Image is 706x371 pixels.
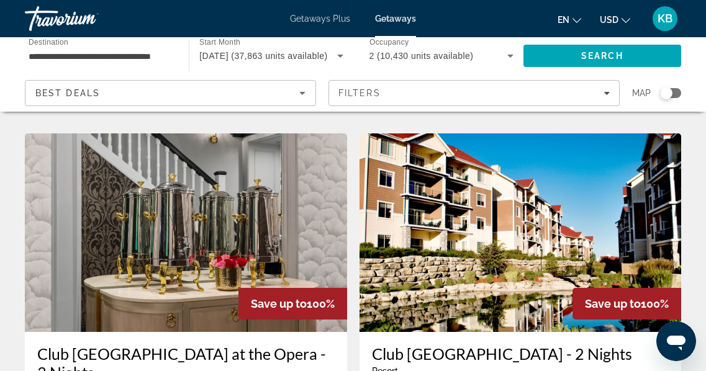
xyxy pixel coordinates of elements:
[199,38,240,47] span: Start Month
[369,38,409,47] span: Occupancy
[600,15,618,25] span: USD
[558,15,569,25] span: en
[369,51,474,61] span: 2 (10,430 units available)
[375,14,416,24] a: Getaways
[290,14,350,24] a: Getaways Plus
[523,45,681,67] button: Search
[585,297,641,310] span: Save up to
[35,88,100,98] span: Best Deals
[199,51,327,61] span: [DATE] (37,863 units available)
[360,133,682,332] img: Club Wyndham Mountain Vista - 2 Nights
[581,51,623,61] span: Search
[338,88,381,98] span: Filters
[632,84,651,102] span: Map
[572,288,681,320] div: 100%
[328,80,620,106] button: Filters
[656,321,696,361] iframe: Button to launch messaging window
[25,133,347,332] img: Club Wyndham Inn at the Opera - 3 Nights
[29,49,173,64] input: Select destination
[251,297,307,310] span: Save up to
[558,11,581,29] button: Change language
[600,11,630,29] button: Change currency
[25,2,149,35] a: Travorium
[649,6,681,32] button: User Menu
[29,38,68,46] span: Destination
[372,344,669,363] a: Club [GEOGRAPHIC_DATA] - 2 Nights
[238,288,347,320] div: 100%
[658,12,672,25] span: KB
[35,86,305,101] mat-select: Sort by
